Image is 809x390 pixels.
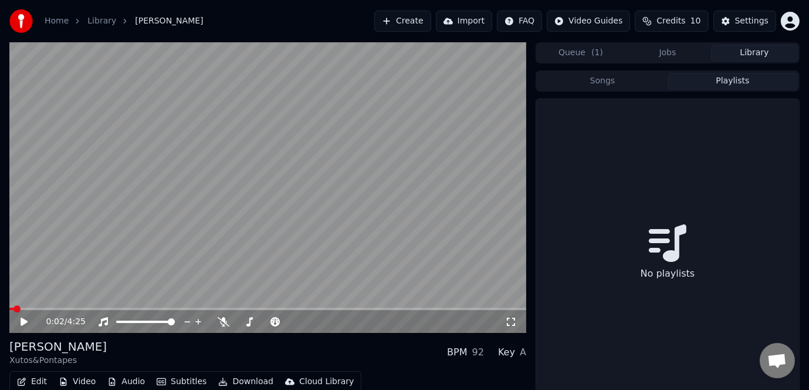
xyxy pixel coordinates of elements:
[668,73,798,90] button: Playlists
[9,338,107,355] div: [PERSON_NAME]
[46,316,74,328] div: /
[45,15,69,27] a: Home
[103,374,150,390] button: Audio
[67,316,86,328] span: 4:25
[520,345,526,359] div: A
[711,45,798,62] button: Library
[591,47,603,59] span: ( 1 )
[45,15,204,27] nav: breadcrumb
[472,345,484,359] div: 92
[537,45,624,62] button: Queue
[12,374,52,390] button: Edit
[87,15,116,27] a: Library
[214,374,278,390] button: Download
[537,73,668,90] button: Songs
[636,262,700,285] div: No playlists
[690,15,701,27] span: 10
[547,11,630,32] button: Video Guides
[635,11,708,32] button: Credits10
[46,316,64,328] span: 0:02
[152,374,211,390] button: Subtitles
[135,15,203,27] span: [PERSON_NAME]
[54,374,100,390] button: Video
[760,343,795,378] a: Open chat
[9,9,33,33] img: youka
[436,11,492,32] button: Import
[299,376,354,388] div: Cloud Library
[9,355,107,367] div: Xutos&Pontapes
[656,15,685,27] span: Credits
[447,345,467,359] div: BPM
[374,11,431,32] button: Create
[498,345,515,359] div: Key
[624,45,711,62] button: Jobs
[713,11,776,32] button: Settings
[735,15,769,27] div: Settings
[497,11,542,32] button: FAQ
